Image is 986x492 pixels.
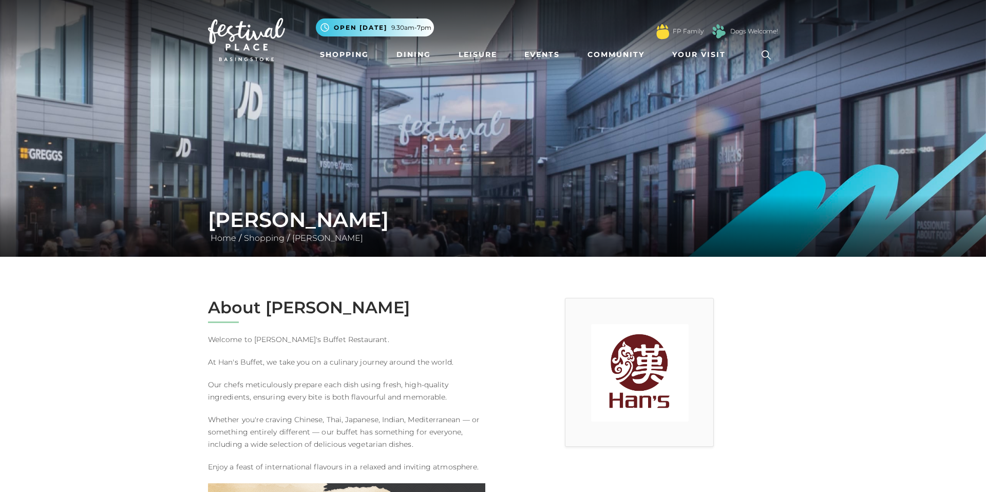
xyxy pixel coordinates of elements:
p: Welcome to [PERSON_NAME]'s Buffet Restaurant. [208,333,485,346]
span: Open [DATE] [334,23,387,32]
a: Events [520,45,564,64]
h1: [PERSON_NAME] [208,207,778,232]
a: Leisure [454,45,501,64]
p: Our chefs meticulously prepare each dish using fresh, high-quality ingredients, ensuring every bi... [208,379,485,403]
a: Shopping [316,45,373,64]
p: At Han's Buffet, we take you on a culinary journey around the world. [208,356,485,368]
span: 9.30am-7pm [391,23,431,32]
p: Enjoy a feast of international flavours in a relaxed and inviting atmosphere. [208,461,485,473]
a: FP Family [673,27,704,36]
span: Your Visit [672,49,726,60]
a: Community [583,45,649,64]
a: Home [208,233,239,243]
h2: About [PERSON_NAME] [208,298,485,317]
a: Dogs Welcome! [730,27,778,36]
a: [PERSON_NAME] [290,233,366,243]
div: / / [200,207,786,244]
img: Festival Place Logo [208,18,285,61]
p: Whether you're craving Chinese, Thai, Japanese, Indian, Mediterranean — or something entirely dif... [208,413,485,450]
a: Shopping [241,233,287,243]
a: Your Visit [668,45,735,64]
button: Open [DATE] 9.30am-7pm [316,18,434,36]
a: Dining [392,45,435,64]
